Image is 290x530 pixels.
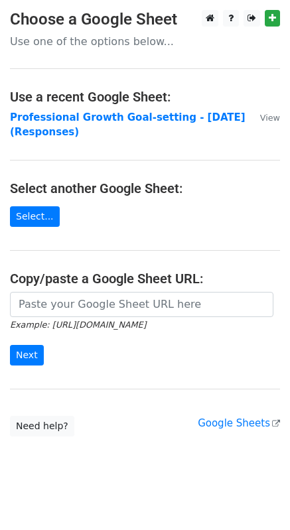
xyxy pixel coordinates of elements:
[10,320,146,330] small: Example: [URL][DOMAIN_NAME]
[247,111,280,123] a: View
[10,271,280,287] h4: Copy/paste a Google Sheet URL:
[10,180,280,196] h4: Select another Google Sheet:
[10,206,60,227] a: Select...
[198,417,280,429] a: Google Sheets
[10,345,44,365] input: Next
[10,34,280,48] p: Use one of the options below...
[10,292,273,317] input: Paste your Google Sheet URL here
[224,466,290,530] iframe: Chat Widget
[10,111,246,139] a: Professional Growth Goal-setting - [DATE] (Responses)
[10,89,280,105] h4: Use a recent Google Sheet:
[260,113,280,123] small: View
[10,10,280,29] h3: Choose a Google Sheet
[10,416,74,436] a: Need help?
